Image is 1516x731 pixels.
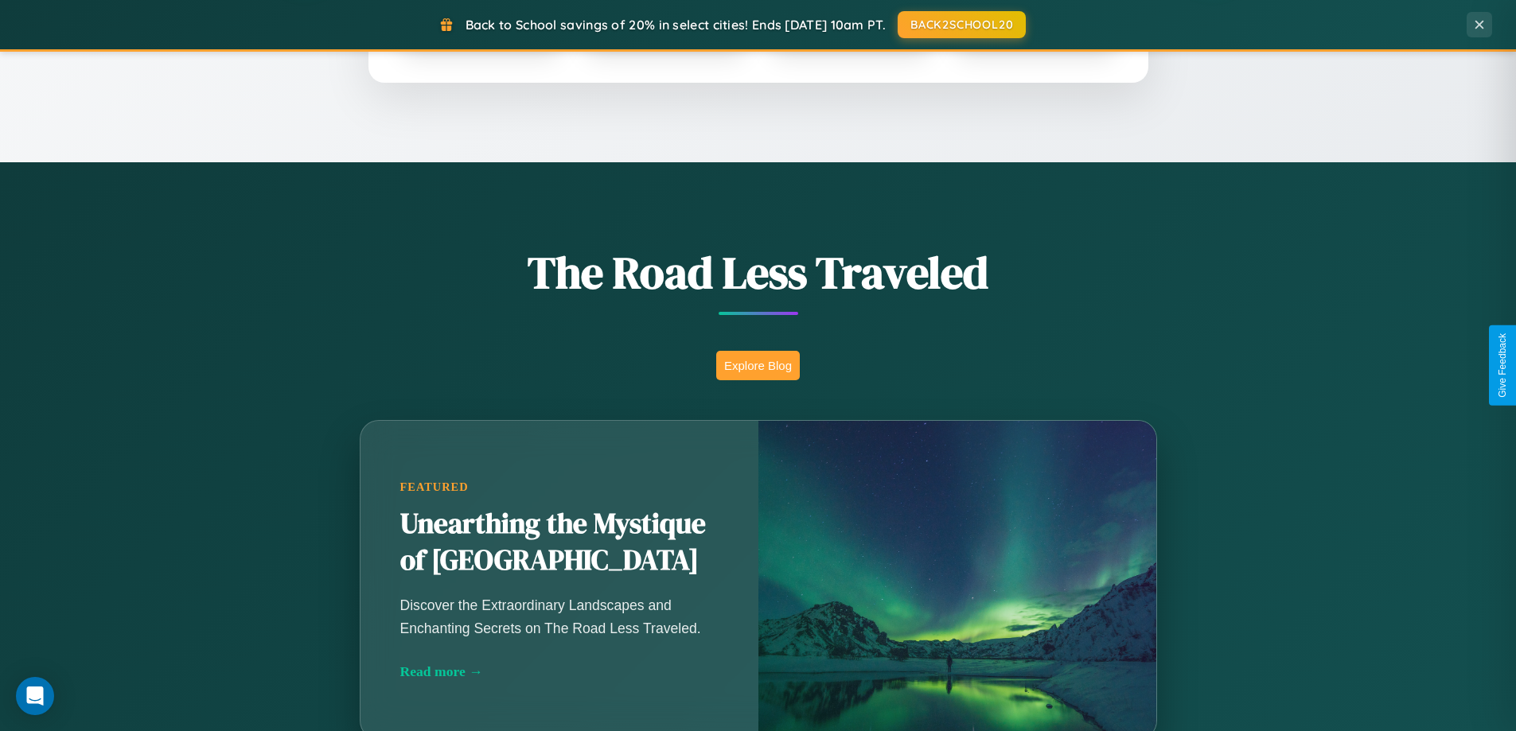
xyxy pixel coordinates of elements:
[281,242,1236,303] h1: The Road Less Traveled
[400,594,719,639] p: Discover the Extraordinary Landscapes and Enchanting Secrets on The Road Less Traveled.
[400,663,719,680] div: Read more →
[400,480,719,494] div: Featured
[16,677,54,715] div: Open Intercom Messenger
[898,11,1026,38] button: BACK2SCHOOL20
[466,17,886,33] span: Back to School savings of 20% in select cities! Ends [DATE] 10am PT.
[400,506,719,579] h2: Unearthing the Mystique of [GEOGRAPHIC_DATA]
[716,351,800,380] button: Explore Blog
[1497,333,1508,398] div: Give Feedback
